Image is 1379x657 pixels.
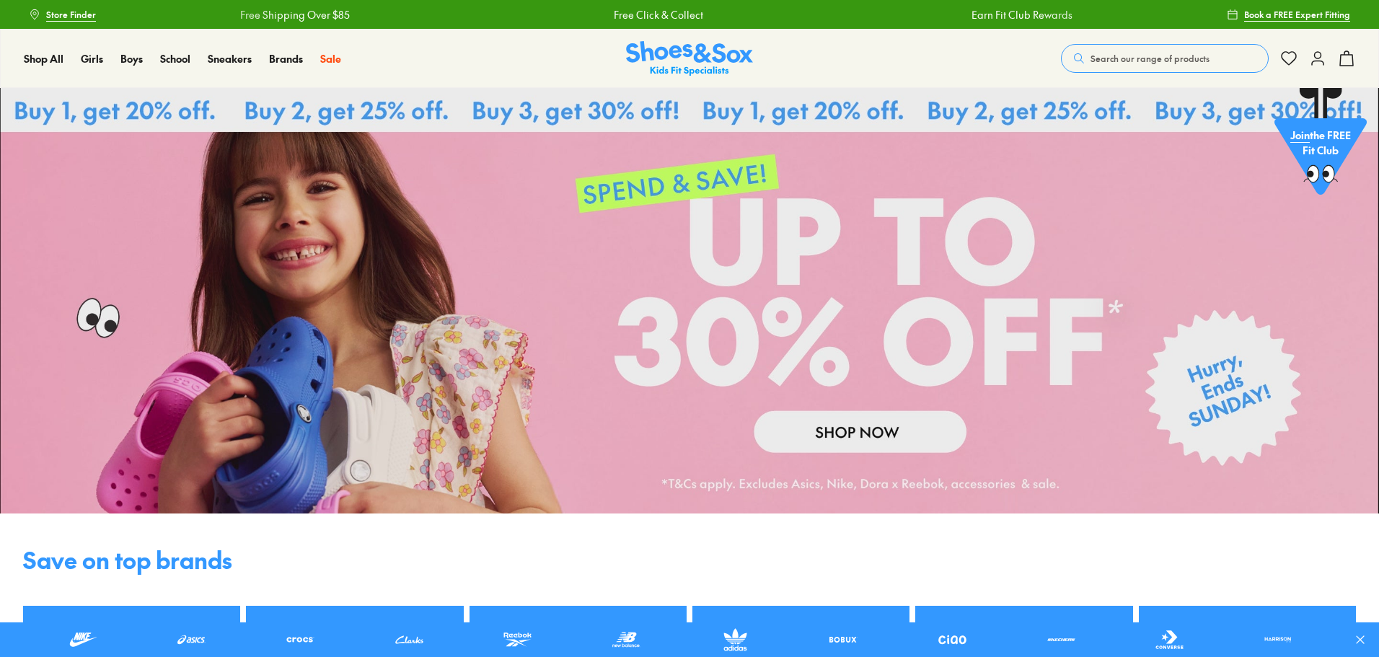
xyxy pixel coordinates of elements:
a: Boys [120,51,143,66]
a: Store Finder [29,1,96,27]
a: Shop All [24,51,63,66]
a: Shoes & Sox [626,41,753,76]
span: Search our range of products [1091,52,1210,65]
p: the FREE Fit Club [1274,116,1367,169]
img: SNS_Logo_Responsive.svg [626,41,753,76]
a: Jointhe FREE Fit Club [1274,87,1367,203]
a: Free Shipping Over $85 [239,7,349,22]
span: Book a FREE Expert Fitting [1244,8,1350,21]
a: Free Click & Collect [613,7,702,22]
span: Join [1290,128,1310,142]
a: Sale [320,51,341,66]
a: Earn Fit Club Rewards [971,7,1072,22]
a: Sneakers [208,51,252,66]
button: Search our range of products [1061,44,1269,73]
span: Store Finder [46,8,96,21]
a: Book a FREE Expert Fitting [1227,1,1350,27]
a: Brands [269,51,303,66]
a: School [160,51,190,66]
a: Girls [81,51,103,66]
